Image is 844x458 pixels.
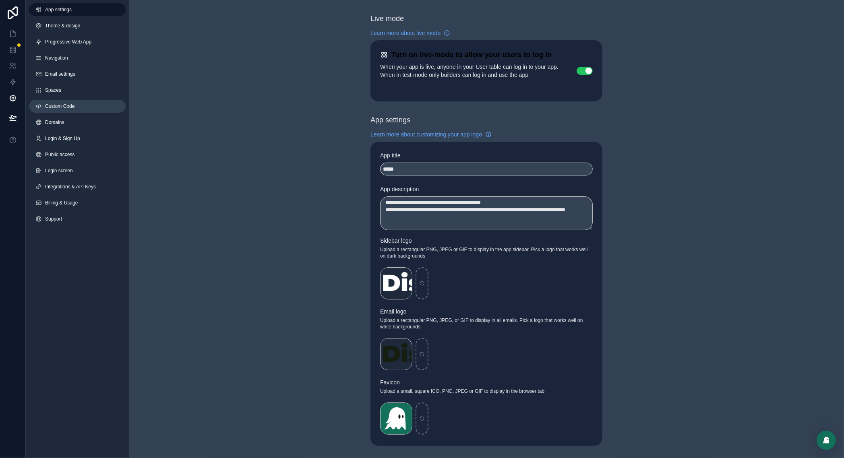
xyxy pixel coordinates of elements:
[380,308,406,315] span: Email logo
[380,152,401,159] span: App title
[29,212,126,225] a: Support
[370,114,410,126] div: App settings
[29,84,126,97] a: Spaces
[29,52,126,64] a: Navigation
[45,184,96,190] span: Integrations & API Keys
[370,13,404,24] div: Live mode
[45,23,80,29] span: Theme & design
[45,55,68,61] span: Navigation
[29,35,126,48] a: Progressive Web App
[45,167,73,174] span: Login screen
[370,29,441,37] span: Learn more about live mode
[370,130,482,138] span: Learn more about customizing your app logo
[29,180,126,193] a: Integrations & API Keys
[29,164,126,177] a: Login screen
[380,186,419,192] span: App description
[380,388,593,394] span: Upload a small, square ICO, PNG, JPEG or GIF to display in the browser tab
[29,132,126,145] a: Login & Sign Up
[380,237,412,244] span: Sidebar logo
[45,6,72,13] span: App settings
[370,130,492,138] a: Learn more about customizing your app logo
[29,68,126,80] a: Email settings
[29,100,126,113] a: Custom Code
[45,87,61,93] span: Spaces
[45,151,74,158] span: Public access
[45,39,91,45] span: Progressive Web App
[29,116,126,129] a: Domains
[391,50,552,60] h2: Turn on live-mode to allow your users to log in
[380,246,593,259] span: Upload a rectangular PNG, JPEG or GIF to display in the app sidebar. Pick a logo that works well ...
[380,379,400,386] span: Favicon
[29,3,126,16] a: App settings
[45,119,64,126] span: Domains
[29,19,126,32] a: Theme & design
[45,103,74,109] span: Custom Code
[45,200,78,206] span: Billing & Usage
[29,196,126,209] a: Billing & Usage
[45,216,62,222] span: Support
[29,148,126,161] a: Public access
[45,135,80,142] span: Login & Sign Up
[370,29,450,37] a: Learn more about live mode
[380,63,577,79] p: When your app is live, anyone in your User table can log in to your app. When in test-mode only b...
[817,431,836,450] div: Open Intercom Messenger
[380,317,593,330] span: Upload a rectangular PNG, JPEG, or GIF to display in all emails. Pick a logo that works well on w...
[45,71,75,77] span: Email settings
